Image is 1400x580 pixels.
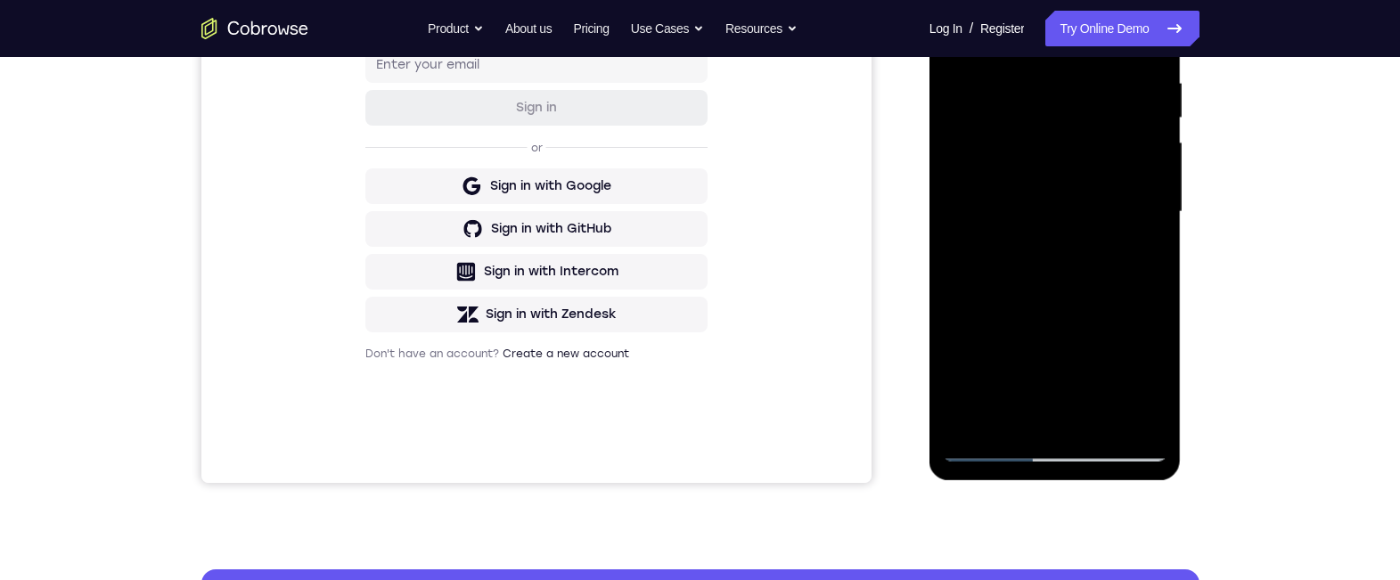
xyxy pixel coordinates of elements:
a: Go to the home page [201,18,308,39]
span: / [970,18,973,39]
p: Don't have an account? [164,461,506,475]
button: Sign in with Zendesk [164,411,506,446]
div: Sign in with Intercom [282,377,417,395]
a: Log In [929,11,962,46]
button: Use Cases [631,11,704,46]
div: Sign in with GitHub [290,334,410,352]
a: Create a new account [301,462,428,474]
div: Sign in with Zendesk [284,420,415,437]
button: Sign in with Google [164,282,506,318]
button: Sign in with GitHub [164,325,506,361]
p: or [326,255,345,269]
button: Sign in with Intercom [164,368,506,404]
button: Resources [725,11,798,46]
button: Product [428,11,484,46]
div: Sign in with Google [289,291,410,309]
a: Pricing [573,11,609,46]
a: Try Online Demo [1045,11,1199,46]
a: Register [980,11,1024,46]
a: About us [505,11,552,46]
